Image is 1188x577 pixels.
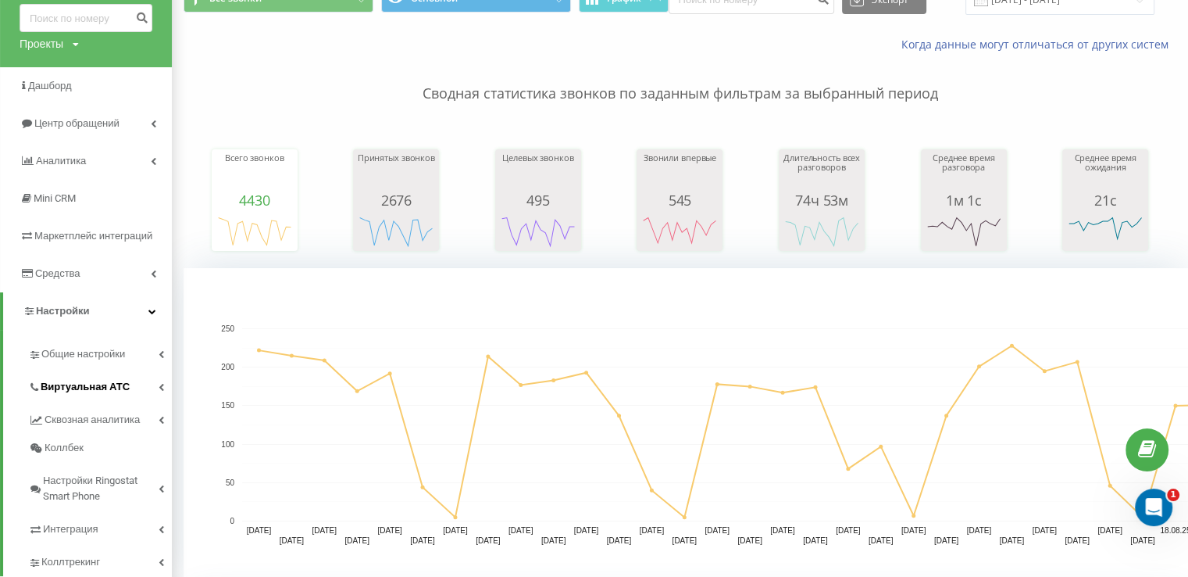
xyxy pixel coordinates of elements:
[770,526,795,535] text: [DATE]
[377,526,402,535] text: [DATE]
[934,536,959,545] text: [DATE]
[221,440,234,449] text: 100
[36,155,86,167] span: Аналитика
[28,368,172,401] a: Виртуальная АТС
[783,192,861,208] div: 74ч 53м
[640,153,719,192] div: Звонили впервые
[925,208,1003,255] svg: A chart.
[508,526,533,535] text: [DATE]
[574,526,599,535] text: [DATE]
[737,536,762,545] text: [DATE]
[901,526,926,535] text: [DATE]
[1135,489,1172,526] iframe: Intercom live chat
[499,192,577,208] div: 495
[41,379,130,395] span: Виртуальная АТС
[28,335,172,368] a: Общие настройки
[344,536,369,545] text: [DATE]
[216,192,294,208] div: 4430
[41,554,100,570] span: Коллтрекинг
[705,526,730,535] text: [DATE]
[28,401,172,434] a: Сквозная аналитика
[45,440,84,456] span: Коллбек
[672,536,697,545] text: [DATE]
[967,526,992,535] text: [DATE]
[901,37,1176,52] a: Когда данные могут отличаться от других систем
[443,526,468,535] text: [DATE]
[476,536,501,545] text: [DATE]
[1066,192,1144,208] div: 21с
[43,521,98,537] span: Интеграция
[640,208,719,255] svg: A chart.
[869,536,894,545] text: [DATE]
[34,192,76,204] span: Mini CRM
[925,192,1003,208] div: 1м 1с
[836,526,861,535] text: [DATE]
[221,363,234,371] text: 200
[28,462,172,511] a: Настройки Ringostat Smart Phone
[28,511,172,543] a: Интеграция
[541,536,566,545] text: [DATE]
[28,543,172,576] a: Коллтрекинг
[221,402,234,410] text: 150
[803,536,828,545] text: [DATE]
[1130,536,1155,545] text: [DATE]
[783,153,861,192] div: Длительность всех разговоров
[45,412,140,428] span: Сквозная аналитика
[1065,536,1090,545] text: [DATE]
[1066,208,1144,255] svg: A chart.
[230,517,234,525] text: 0
[20,4,152,32] input: Поиск по номеру
[357,208,435,255] svg: A chart.
[783,208,861,255] svg: A chart.
[1066,153,1144,192] div: Среднее время ожидания
[280,536,305,545] text: [DATE]
[36,305,90,317] span: Настройки
[607,536,632,545] text: [DATE]
[1097,526,1122,535] text: [DATE]
[357,192,435,208] div: 2676
[1000,536,1025,545] text: [DATE]
[216,208,294,255] svg: A chart.
[28,80,72,91] span: Дашборд
[1032,526,1057,535] text: [DATE]
[925,153,1003,192] div: Среднее время разговора
[640,192,719,208] div: 545
[20,36,63,52] div: Проекты
[35,267,80,279] span: Средства
[410,536,435,545] text: [DATE]
[221,324,234,333] text: 250
[216,153,294,192] div: Всего звонков
[3,292,172,330] a: Настройки
[357,153,435,192] div: Принятых звонков
[41,346,125,362] span: Общие настройки
[43,473,159,504] span: Настройки Ringostat Smart Phone
[34,230,152,242] span: Маркетплейс интеграций
[28,434,172,462] a: Коллбек
[499,153,577,192] div: Целевых звонков
[499,208,577,255] svg: A chart.
[184,52,1176,104] p: Сводная статистика звонков по заданным фильтрам за выбранный период
[312,526,337,535] text: [DATE]
[1167,489,1179,501] span: 1
[640,526,665,535] text: [DATE]
[247,526,272,535] text: [DATE]
[34,117,120,129] span: Центр обращений
[226,478,235,487] text: 50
